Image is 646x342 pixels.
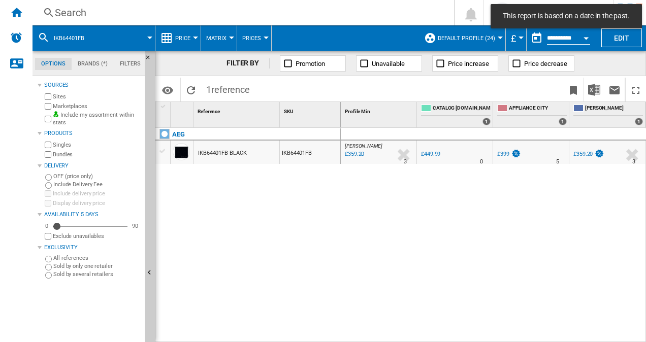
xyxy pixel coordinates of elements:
[280,141,340,164] div: IKB64401FB
[563,78,584,101] button: Bookmark this report
[573,151,593,157] div: £359.20
[372,60,405,67] span: Unavailable
[571,102,645,127] div: [PERSON_NAME] 1 offers sold by JOHN LEWIS
[53,232,141,240] label: Exclude unavailables
[448,60,489,67] span: Price increase
[53,254,141,262] label: All references
[495,102,569,127] div: APPLIANCE CITY 1 offers sold by APPLIANCE CITY
[45,264,52,270] input: Sold by only one retailer
[211,84,250,95] span: reference
[175,25,196,51] button: Price
[45,93,51,100] input: Sites
[345,143,382,149] span: [PERSON_NAME]
[511,33,516,44] span: £
[511,25,521,51] button: £
[198,142,246,165] div: IKB64401FB BLACK
[54,35,84,42] span: ikb64401fb
[511,149,521,158] img: promotionV3.png
[601,28,642,47] button: Edit
[404,157,407,167] div: Delivery Time : 3 days
[438,25,500,51] button: Default profile (24)
[280,55,346,72] button: Promotion
[585,105,643,113] span: [PERSON_NAME]
[175,35,190,42] span: Price
[438,35,495,42] span: Default profile (24)
[496,149,521,159] div: £399
[53,270,141,278] label: Sold by several retailers
[584,78,604,101] button: Download in Excel
[53,111,59,117] img: mysite-bg-18x18.png
[44,129,141,138] div: Products
[53,141,141,149] label: Singles
[53,190,141,197] label: Include delivery price
[54,25,94,51] button: ikb64401fb
[45,142,51,148] input: Singles
[343,149,364,159] div: Last updated : Wednesday, 27 August 2025 02:27
[173,102,193,118] div: Sort None
[55,6,428,20] div: Search
[45,182,52,189] input: Include Delivery Fee
[145,51,157,69] button: Hide
[419,149,440,159] div: £449.99
[506,25,527,51] md-menu: Currency
[44,244,141,252] div: Exclusivity
[527,28,547,48] button: md-calendar
[588,84,600,96] img: excel-24x24.png
[72,58,114,70] md-tab-item: Brands (*)
[53,151,141,158] label: Bundles
[45,272,52,279] input: Sold by several retailers
[53,221,127,231] md-slider: Availability
[44,162,141,170] div: Delivery
[181,78,201,101] button: Reload
[343,102,416,118] div: Profile Min Sort None
[35,58,72,70] md-tab-item: Options
[45,190,51,197] input: Include delivery price
[626,78,646,101] button: Maximize
[201,78,255,99] span: 1
[282,102,340,118] div: SKU Sort None
[433,105,491,113] span: CATALOG [DOMAIN_NAME]
[53,262,141,270] label: Sold by only one retailer
[356,55,422,72] button: Unavailable
[45,174,52,181] input: OFF (price only)
[345,109,370,114] span: Profile Min
[556,157,559,167] div: Delivery Time : 5 days
[196,102,279,118] div: Reference Sort None
[242,25,266,51] div: Prices
[45,256,52,262] input: All references
[43,222,51,230] div: 0
[500,11,633,21] span: This report is based on a date in the past.
[509,105,567,113] span: APPLIANCE CITY
[45,113,51,125] input: Include my assortment within stats
[594,149,604,158] img: promotionV3.png
[497,151,509,157] div: £399
[480,157,483,167] div: Delivery Time : 0 day
[10,31,22,44] img: alerts-logo.svg
[160,25,196,51] div: Price
[419,102,493,127] div: CATALOG [DOMAIN_NAME] 1 offers sold by CATALOG ELECTROLUX.UK
[343,102,416,118] div: Sort None
[282,102,340,118] div: Sort None
[482,118,491,125] div: 1 offers sold by CATALOG ELECTROLUX.UK
[577,27,595,46] button: Open calendar
[424,25,500,51] div: Default profile (24)
[45,103,51,110] input: Marketplaces
[559,118,567,125] div: 1 offers sold by APPLIANCE CITY
[227,58,270,69] div: FILTER BY
[242,35,261,42] span: Prices
[130,222,141,230] div: 90
[44,81,141,89] div: Sources
[45,233,51,240] input: Display delivery price
[45,151,51,158] input: Bundles
[206,25,232,51] button: Matrix
[53,173,141,180] label: OFF (price only)
[114,58,147,70] md-tab-item: Filters
[38,25,150,51] div: ikb64401fb
[45,200,51,207] input: Display delivery price
[198,109,220,114] span: Reference
[635,118,643,125] div: 1 offers sold by JOHN LEWIS
[206,35,227,42] span: Matrix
